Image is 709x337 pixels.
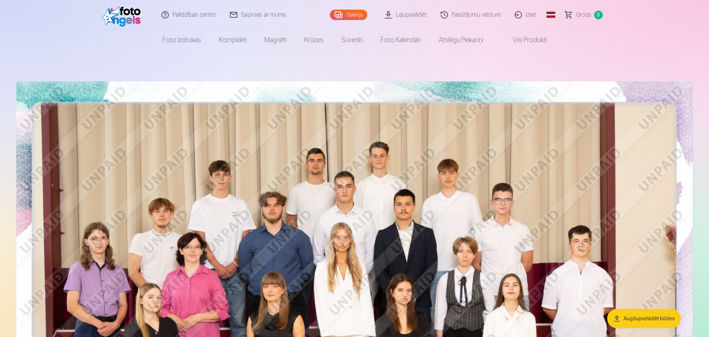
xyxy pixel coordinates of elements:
a: Foto izdrukas [154,30,210,50]
a: Magnēti [255,30,295,50]
span: Grozs [576,10,591,19]
a: Krūzes [295,30,332,50]
img: /fa1 [102,3,145,27]
button: Augšupielādēt bildes [607,309,681,328]
a: Atslēgu piekariņi [430,30,492,50]
a: Suvenīri [332,30,372,50]
a: Foto kalendāri [372,30,430,50]
a: Komplekti [210,30,255,50]
a: Visi produkti [492,30,556,50]
span: 0 [594,11,603,19]
a: Galerija [330,10,367,20]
